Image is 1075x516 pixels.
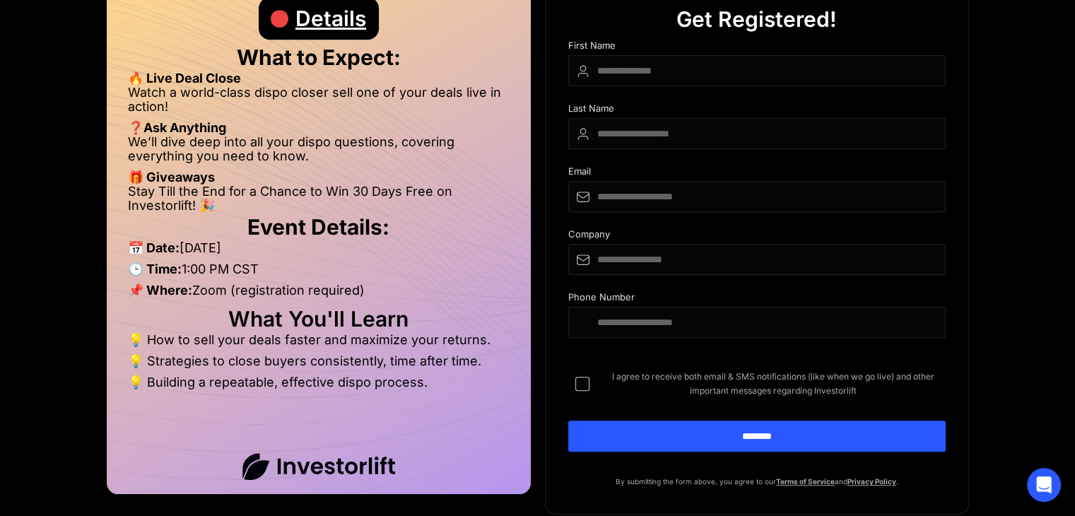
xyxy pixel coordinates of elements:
strong: What to Expect: [237,45,401,70]
li: 💡 How to sell your deals faster and maximize your returns. [128,333,510,354]
strong: Event Details: [247,214,389,240]
form: DIspo Day Main Form [568,40,946,474]
li: 💡 Strategies to close buyers consistently, time after time. [128,354,510,375]
a: Terms of Service [776,477,835,486]
span: I agree to receive both email & SMS notifications (like when we go live) and other important mess... [601,370,946,398]
li: 1:00 PM CST [128,262,510,283]
div: Company [568,229,946,244]
li: We’ll dive deep into all your dispo questions, covering everything you need to know. [128,135,510,170]
div: Phone Number [568,292,946,307]
strong: 📌 Where: [128,283,192,298]
strong: 🎁 Giveaways [128,170,215,184]
li: Watch a world-class dispo closer sell one of your deals live in action! [128,86,510,121]
li: [DATE] [128,241,510,262]
div: Last Name [568,103,946,118]
li: Zoom (registration required) [128,283,510,305]
strong: 🔥 Live Deal Close [128,71,241,86]
li: 💡 Building a repeatable, effective dispo process. [128,375,510,389]
strong: 📅 Date: [128,240,180,255]
div: First Name [568,40,946,55]
h2: What You'll Learn [128,312,510,326]
li: Stay Till the End for a Chance to Win 30 Days Free on Investorlift! 🎉 [128,184,510,213]
a: Privacy Policy [847,477,896,486]
p: By submitting the form above, you agree to our and . [568,474,946,488]
strong: 🕒 Time: [128,262,182,276]
strong: ❓Ask Anything [128,120,226,135]
div: Email [568,166,946,181]
div: Open Intercom Messenger [1027,468,1061,502]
